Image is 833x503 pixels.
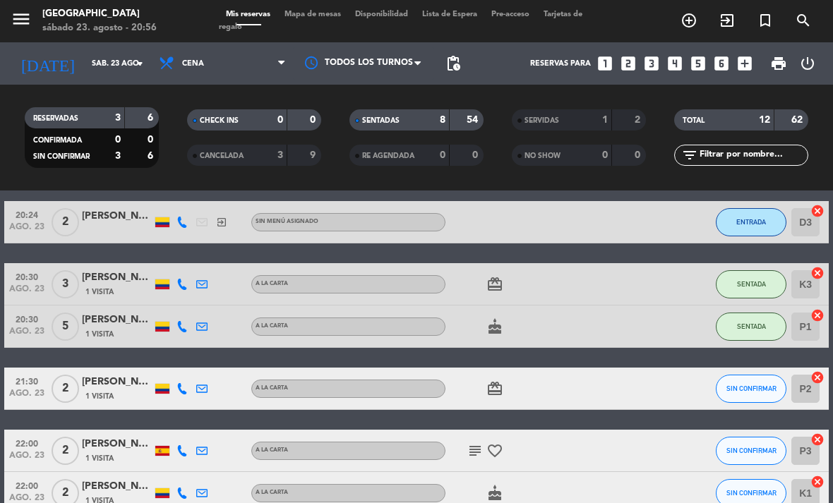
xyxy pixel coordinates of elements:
span: SENTADA [737,280,766,288]
span: CANCELADA [200,152,244,159]
div: [PERSON_NAME] [82,208,152,224]
span: A la carta [256,490,288,495]
strong: 0 [310,115,318,125]
i: add_box [736,54,754,73]
span: ago. 23 [9,327,44,343]
i: [DATE] [11,48,85,79]
strong: 0 [440,150,445,160]
button: SENTADA [716,270,786,298]
div: [PERSON_NAME] [82,269,152,286]
i: power_settings_new [799,55,816,72]
strong: 3 [277,150,283,160]
span: SIN CONFIRMAR [726,489,777,497]
span: ago. 23 [9,389,44,405]
span: 2 [52,208,79,236]
div: [GEOGRAPHIC_DATA] [42,7,157,21]
span: ENTRADA [736,218,766,226]
span: SIN CONFIRMAR [33,153,90,160]
i: looks_3 [642,54,661,73]
strong: 3 [115,151,121,161]
i: turned_in_not [757,12,774,29]
span: Lista de Espera [415,11,484,18]
i: favorite_border [486,442,503,459]
i: card_giftcard [486,276,503,293]
span: ago. 23 [9,451,44,467]
span: 20:30 [9,268,44,284]
span: SENTADAS [362,117,400,124]
span: SERVIDAS [525,117,559,124]
span: ago. 23 [9,284,44,301]
i: looks_5 [689,54,707,73]
i: looks_two [619,54,637,73]
span: TOTAL [683,117,705,124]
i: search [795,12,812,29]
button: SENTADA [716,313,786,341]
span: Disponibilidad [348,11,415,18]
span: Reserva especial [746,8,784,32]
i: cancel [810,475,825,489]
i: subject [467,442,484,459]
strong: 6 [148,113,156,123]
button: SIN CONFIRMAR [716,437,786,465]
span: SIN CONFIRMAR [726,384,777,392]
span: 3 [52,270,79,298]
strong: 0 [635,150,643,160]
span: RESERVADAS [33,115,78,122]
span: 20:24 [9,206,44,222]
input: Filtrar por nombre... [698,147,808,163]
button: ENTRADA [716,208,786,236]
i: looks_one [596,54,614,73]
span: pending_actions [445,55,462,72]
strong: 3 [115,113,121,123]
span: CHECK INS [200,117,239,124]
span: 1 Visita [85,453,114,464]
span: Reservas para [530,59,591,68]
strong: 0 [115,135,121,145]
span: A la carta [256,281,288,286]
span: Mis reservas [219,11,277,18]
span: 1 Visita [85,286,114,298]
i: cancel [810,266,825,280]
span: A la carta [256,323,288,329]
span: 1 Visita [85,329,114,340]
span: 22:00 [9,477,44,493]
i: cancel [810,308,825,322]
span: ago. 23 [9,222,44,238]
span: 5 [52,313,79,341]
span: 2 [52,375,79,403]
span: NO SHOW [525,152,561,159]
i: cake [486,318,503,335]
div: [PERSON_NAME] [82,436,152,452]
i: exit_to_app [719,12,736,29]
span: Sin menú asignado [256,219,318,224]
i: looks_6 [712,54,731,73]
i: add_circle_outline [681,12,697,29]
span: RE AGENDADA [362,152,414,159]
div: [PERSON_NAME] [82,374,152,390]
i: cancel [810,370,825,384]
div: [PERSON_NAME] [82,312,152,328]
i: card_giftcard [486,380,503,397]
strong: 2 [635,115,643,125]
span: 1 Visita [85,391,114,402]
span: CONFIRMADA [33,137,82,144]
i: looks_4 [666,54,684,73]
span: 20:30 [9,310,44,327]
span: SENTADA [737,322,766,330]
strong: 0 [277,115,283,125]
i: arrow_drop_down [131,55,148,72]
span: BUSCAR [784,8,822,32]
span: print [770,55,787,72]
strong: 54 [467,115,481,125]
span: Cena [182,59,204,68]
button: menu [11,8,32,35]
span: 21:30 [9,372,44,389]
i: cancel [810,204,825,218]
i: filter_list [681,147,698,164]
strong: 0 [602,150,608,160]
div: sábado 23. agosto - 20:56 [42,21,157,35]
span: RESERVAR MESA [670,8,708,32]
span: A la carta [256,447,288,453]
button: SIN CONFIRMAR [716,375,786,403]
span: Pre-acceso [484,11,537,18]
